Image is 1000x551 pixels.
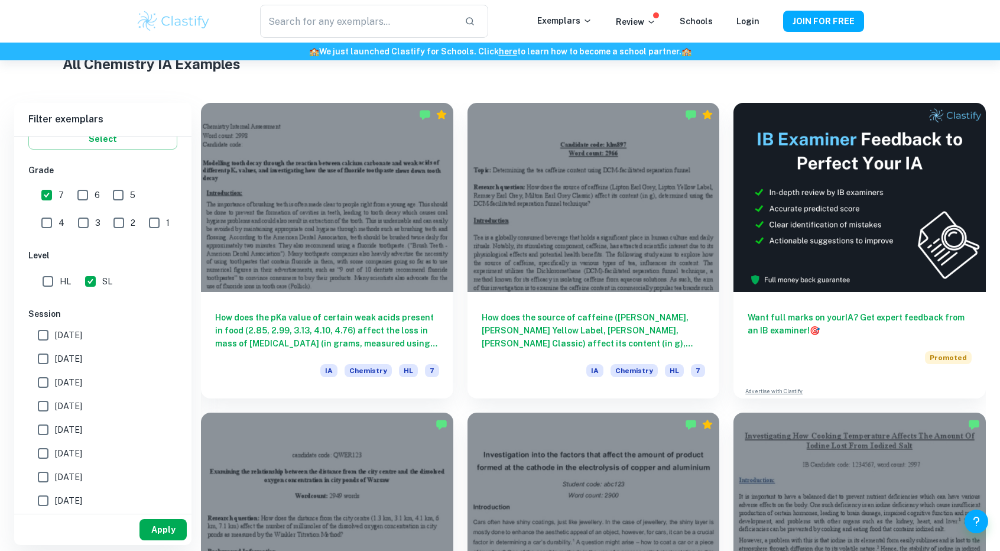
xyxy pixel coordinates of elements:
[201,103,453,398] a: How does the pKa value of certain weak acids present in food (2.85, 2.99, 3.13, 4.10, 4.76) affec...
[733,103,986,292] img: Thumbnail
[309,47,319,56] span: 🏫
[166,216,170,229] span: 1
[102,275,112,288] span: SL
[537,14,592,27] p: Exemplars
[59,216,64,229] span: 4
[55,423,82,436] span: [DATE]
[925,351,972,364] span: Promoted
[436,109,447,121] div: Premium
[745,387,803,396] a: Advertise with Clastify
[14,103,191,136] h6: Filter exemplars
[419,109,431,121] img: Marked
[28,249,177,262] h6: Level
[467,103,720,398] a: How does the source of caffeine ([PERSON_NAME], [PERSON_NAME] Yellow Label, [PERSON_NAME], [PERSO...
[260,5,455,38] input: Search for any exemplars...
[733,103,986,398] a: Want full marks on yourIA? Get expert feedback from an IB examiner!PromotedAdvertise with Clastify
[748,311,972,337] h6: Want full marks on your IA ? Get expert feedback from an IB examiner!
[968,419,980,430] img: Marked
[680,17,713,26] a: Schools
[685,109,697,121] img: Marked
[28,128,177,150] button: Select
[55,352,82,365] span: [DATE]
[59,189,64,202] span: 7
[139,519,187,540] button: Apply
[616,15,656,28] p: Review
[55,494,82,507] span: [DATE]
[55,447,82,460] span: [DATE]
[345,364,392,377] span: Chemistry
[499,47,517,56] a: here
[681,47,691,56] span: 🏫
[320,364,337,377] span: IA
[736,17,759,26] a: Login
[55,471,82,484] span: [DATE]
[130,189,135,202] span: 5
[399,364,418,377] span: HL
[665,364,684,377] span: HL
[136,9,211,33] img: Clastify logo
[482,311,706,350] h6: How does the source of caffeine ([PERSON_NAME], [PERSON_NAME] Yellow Label, [PERSON_NAME], [PERSO...
[783,11,864,32] button: JOIN FOR FREE
[691,364,705,377] span: 7
[95,216,100,229] span: 3
[28,307,177,320] h6: Session
[95,189,100,202] span: 6
[611,364,658,377] span: Chemistry
[685,419,697,430] img: Marked
[63,53,937,74] h1: All Chemistry IA Examples
[28,164,177,177] h6: Grade
[436,419,447,430] img: Marked
[131,216,135,229] span: 2
[55,376,82,389] span: [DATE]
[702,419,713,430] div: Premium
[60,275,71,288] span: HL
[425,364,439,377] span: 7
[810,326,820,335] span: 🎯
[586,364,603,377] span: IA
[702,109,713,121] div: Premium
[55,400,82,413] span: [DATE]
[215,311,439,350] h6: How does the pKa value of certain weak acids present in food (2.85, 2.99, 3.13, 4.10, 4.76) affec...
[55,329,82,342] span: [DATE]
[2,45,998,58] h6: We just launched Clastify for Schools. Click to learn how to become a school partner.
[965,510,988,533] button: Help and Feedback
